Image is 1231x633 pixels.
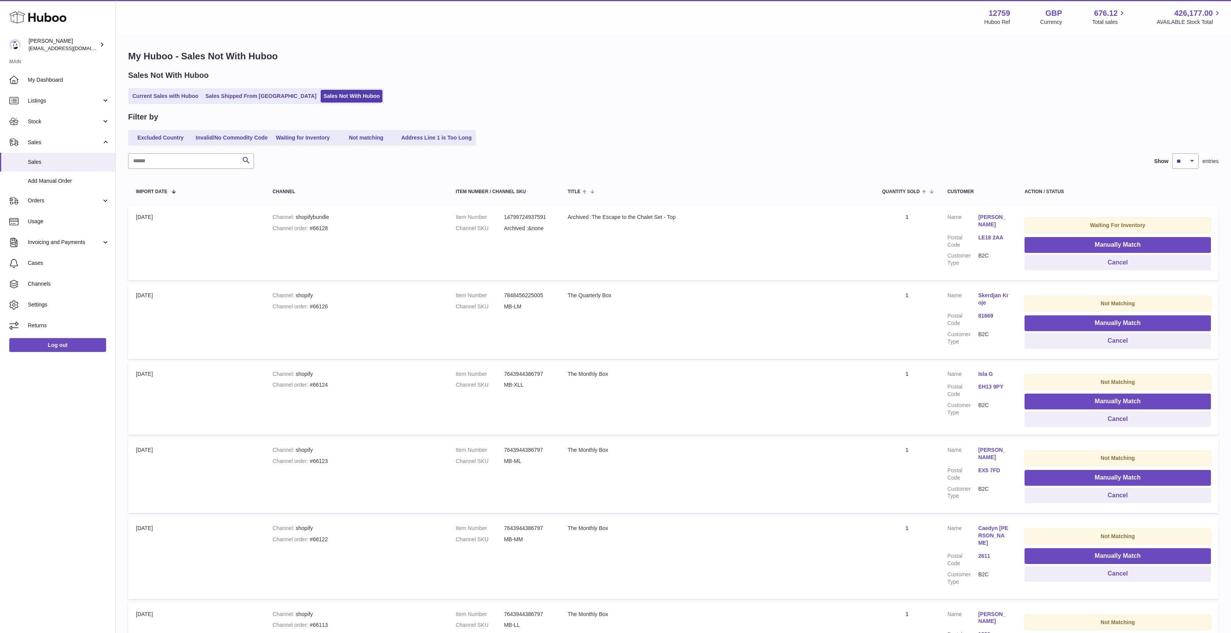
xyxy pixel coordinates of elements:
dt: Customer Type [947,485,978,500]
a: 1 [905,525,908,531]
td: [DATE] [128,206,265,280]
div: #66128 [272,225,440,232]
td: [DATE] [128,284,265,359]
strong: Channel [272,611,296,617]
strong: Channel order [272,622,310,628]
a: [PERSON_NAME] [978,214,1009,228]
div: shopify [272,370,440,378]
dt: Name [947,292,978,308]
span: Orders [28,197,101,204]
a: 81669 [978,312,1009,320]
dt: Name [947,525,978,549]
span: Invoicing and Payments [28,239,101,246]
dd: MB-XLL [504,381,552,389]
dd: B2C [978,252,1009,267]
strong: Channel [272,371,296,377]
div: #66126 [272,303,440,310]
div: Action / Status [1025,189,1211,194]
strong: Channel order [272,458,310,464]
dt: Postal Code [947,552,978,567]
div: #66113 [272,621,440,629]
strong: Waiting For Inventory [1090,222,1145,228]
div: [PERSON_NAME] [29,37,98,52]
dd: 7848456225005 [504,292,552,299]
dt: Postal Code [947,312,978,327]
a: EH13 9PY [978,383,1009,391]
dt: Channel SKU [456,621,504,629]
span: Sales [28,139,101,146]
dd: B2C [978,571,1009,586]
dd: 7643944386797 [504,525,552,532]
div: Currency [1040,19,1062,26]
div: #66122 [272,536,440,543]
dd: B2C [978,331,1009,345]
dt: Channel SKU [456,225,504,232]
dd: 14799724937591 [504,214,552,221]
div: shopifybundle [272,214,440,221]
a: 1 [905,447,908,453]
span: Listings [28,97,101,104]
dt: Postal Code [947,234,978,249]
a: Isla G [978,370,1009,378]
span: Usage [28,218,110,225]
span: Cases [28,259,110,267]
dt: Customer Type [947,571,978,586]
button: Manually Match [1025,237,1211,253]
strong: Not Matching [1101,533,1135,539]
span: Returns [28,322,110,329]
span: Settings [28,301,110,308]
button: Cancel [1025,255,1211,271]
dd: 7643944386797 [504,370,552,378]
strong: Not Matching [1101,619,1135,625]
div: The Monthly Box [568,370,867,378]
td: [DATE] [128,439,265,513]
div: #66124 [272,381,440,389]
span: Sales [28,158,110,166]
dd: B2C [978,485,1009,500]
dd: MB-LL [504,621,552,629]
dt: Item Number [456,214,504,221]
td: [DATE] [128,517,265,599]
dt: Customer Type [947,402,978,416]
strong: GBP [1045,8,1062,19]
div: Archived :The Escape to the Chalet Set - Top [568,214,867,221]
dd: MB-ML [504,458,552,465]
h2: Sales Not With Huboo [128,70,209,81]
a: Invalid/No Commodity Code [193,131,271,144]
button: Manually Match [1025,315,1211,331]
a: Sales Shipped From [GEOGRAPHIC_DATA] [203,90,319,103]
a: 1 [905,214,908,220]
td: [DATE] [128,363,265,435]
div: #66123 [272,458,440,465]
span: My Dashboard [28,76,110,84]
dd: 7643944386797 [504,611,552,618]
h2: Filter by [128,112,158,122]
span: 676.12 [1094,8,1118,19]
button: Manually Match [1025,470,1211,486]
h1: My Huboo - Sales Not With Huboo [128,50,1219,62]
dt: Name [947,214,978,230]
div: shopify [272,525,440,532]
span: Add Manual Order [28,177,110,185]
span: 426,177.00 [1174,8,1213,19]
button: Cancel [1025,411,1211,427]
strong: Not Matching [1101,379,1135,385]
dt: Name [947,370,978,380]
a: Address Line 1 is Too Long [399,131,475,144]
div: shopify [272,611,440,618]
span: [EMAIL_ADDRESS][DOMAIN_NAME] [29,45,113,51]
span: Channels [28,280,110,288]
dt: Customer Type [947,252,978,267]
strong: Channel [272,214,296,220]
a: 676.12 Total sales [1092,8,1126,26]
dd: 7643944386797 [504,446,552,454]
a: Current Sales with Huboo [130,90,201,103]
strong: Not Matching [1101,300,1135,306]
div: Item Number / Channel SKU [456,189,552,194]
span: Import date [136,189,167,194]
a: Excluded Country [130,131,191,144]
span: AVAILABLE Stock Total [1157,19,1222,26]
a: [PERSON_NAME] [978,446,1009,461]
button: Manually Match [1025,394,1211,409]
button: Cancel [1025,488,1211,503]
